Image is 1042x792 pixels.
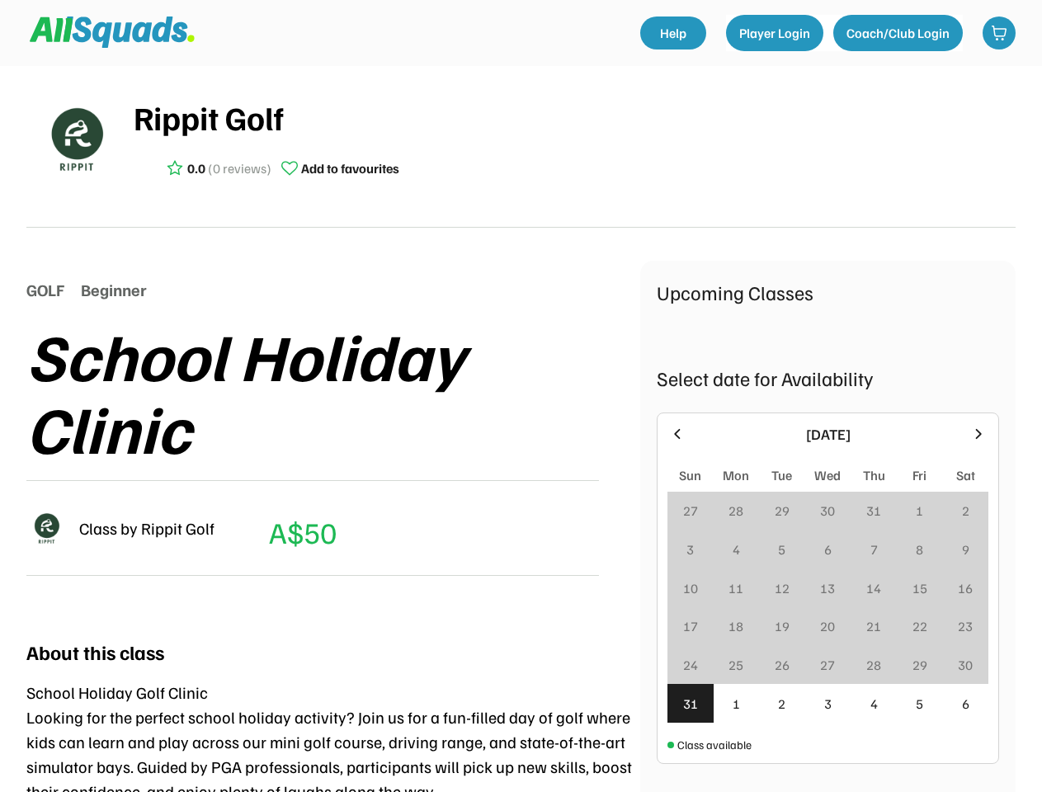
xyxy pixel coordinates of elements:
[778,540,785,559] div: 5
[775,578,790,598] div: 12
[962,540,969,559] div: 9
[912,655,927,675] div: 29
[775,501,790,521] div: 29
[79,516,215,540] div: Class by Rippit Golf
[912,616,927,636] div: 22
[866,578,881,598] div: 14
[726,15,823,51] button: Player Login
[26,637,164,667] div: About this class
[208,158,271,178] div: (0 reviews)
[912,465,926,485] div: Fri
[866,616,881,636] div: 21
[657,277,999,307] div: Upcoming Classes
[301,158,399,178] div: Add to favourites
[870,540,878,559] div: 7
[863,465,885,485] div: Thu
[958,655,973,675] div: 30
[775,655,790,675] div: 26
[683,501,698,521] div: 27
[778,694,785,714] div: 2
[991,25,1007,41] img: shopping-cart-01%20%281%29.svg
[866,501,881,521] div: 31
[733,540,740,559] div: 4
[677,736,752,753] div: Class available
[916,694,923,714] div: 5
[771,465,792,485] div: Tue
[820,501,835,521] div: 30
[728,578,743,598] div: 11
[728,616,743,636] div: 18
[81,277,147,302] div: Beginner
[824,694,832,714] div: 3
[723,465,749,485] div: Mon
[728,501,743,521] div: 28
[695,423,960,445] div: [DATE]
[683,578,698,598] div: 10
[958,578,973,598] div: 16
[26,277,64,302] div: GOLF
[269,510,337,554] div: A$50
[962,501,969,521] div: 2
[35,97,117,180] img: Rippitlogov2_green.png
[824,540,832,559] div: 6
[683,694,698,714] div: 31
[958,616,973,636] div: 23
[912,578,927,598] div: 15
[820,578,835,598] div: 13
[775,616,790,636] div: 19
[30,16,195,48] img: Squad%20Logo.svg
[962,694,969,714] div: 6
[187,158,205,178] div: 0.0
[870,694,878,714] div: 4
[640,16,706,49] a: Help
[956,465,975,485] div: Sat
[814,465,841,485] div: Wed
[733,694,740,714] div: 1
[679,465,701,485] div: Sun
[26,318,640,464] div: School Holiday Clinic
[134,92,1016,142] div: Rippit Golf
[833,15,963,51] button: Coach/Club Login
[866,655,881,675] div: 28
[683,616,698,636] div: 17
[728,655,743,675] div: 25
[686,540,694,559] div: 3
[916,501,923,521] div: 1
[820,655,835,675] div: 27
[916,540,923,559] div: 8
[820,616,835,636] div: 20
[657,363,999,393] div: Select date for Availability
[683,655,698,675] div: 24
[26,508,66,548] img: Rippitlogov2_green.png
